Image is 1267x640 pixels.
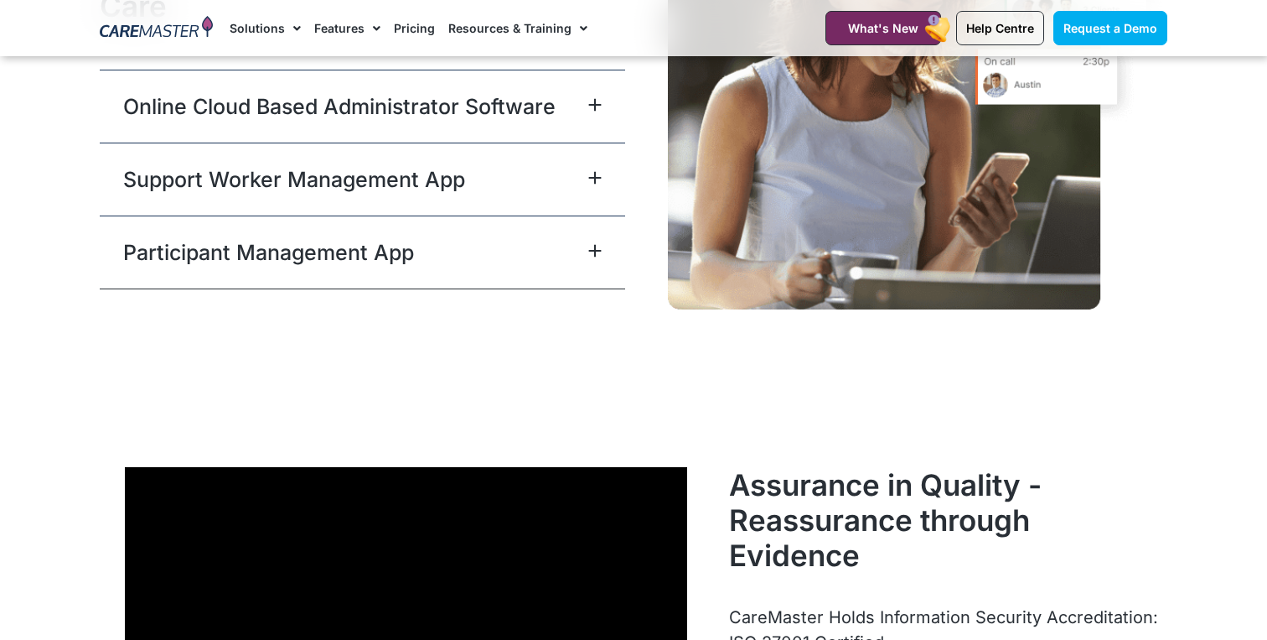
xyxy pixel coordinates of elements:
[729,467,1167,573] h2: Assurance in Quality - Reassurance through Evidence
[825,11,941,45] a: What's New
[100,216,625,289] div: Participant Management App
[1053,11,1167,45] a: Request a Demo
[123,164,465,195] a: Support Worker Management App
[848,21,918,35] span: What's New
[123,91,556,122] a: Online Cloud Based Administrator Software
[1063,21,1157,35] span: Request a Demo
[956,11,1044,45] a: Help Centre
[100,143,625,216] div: Support Worker Management App
[123,237,414,268] a: Participant Management App
[100,16,213,41] img: CareMaster Logo
[966,21,1034,35] span: Help Centre
[100,70,625,143] div: Online Cloud Based Administrator Software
